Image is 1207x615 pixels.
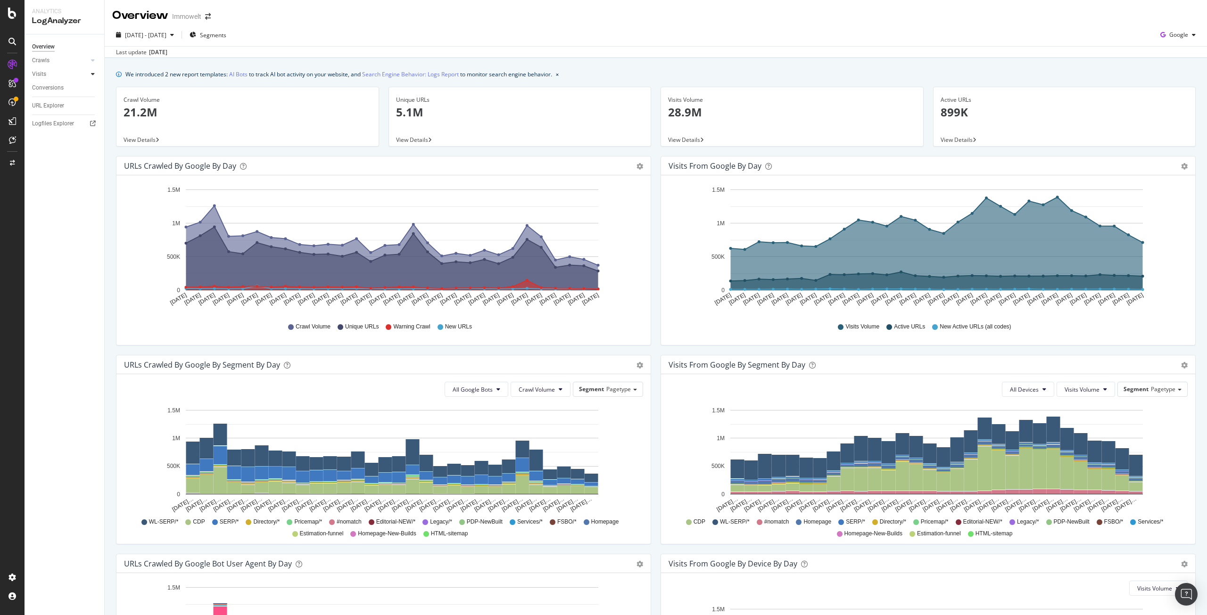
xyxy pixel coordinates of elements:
span: Homepage-New-Builds [358,530,416,538]
text: [DATE] [856,292,875,306]
text: [DATE] [339,292,358,306]
div: gear [637,561,643,567]
text: [DATE] [425,292,444,306]
span: Pricemap/* [921,518,949,526]
a: Visits [32,69,88,79]
div: URLs Crawled by Google bot User Agent By Day [124,559,292,568]
text: 1.5M [167,584,180,591]
text: [DATE] [742,292,761,306]
svg: A chart. [669,183,1184,314]
span: Pricemap/* [294,518,322,526]
text: [DATE] [870,292,889,306]
button: Segments [186,27,230,42]
text: [DATE] [183,292,202,306]
text: [DATE] [553,292,571,306]
span: Segment [1124,385,1149,393]
div: Visits Volume [668,96,916,104]
span: Segments [200,31,226,39]
text: [DATE] [297,292,316,306]
text: [DATE] [1069,292,1088,306]
span: All Google Bots [453,385,493,394]
text: [DATE] [799,292,818,306]
a: URL Explorer [32,101,98,111]
text: 1M [172,220,180,227]
div: Logfiles Explorer [32,119,74,129]
text: [DATE] [282,292,301,306]
span: FSBO/* [557,518,577,526]
div: URLs Crawled by Google By Segment By Day [124,360,280,369]
div: A chart. [124,183,640,314]
span: Editorial-NEW/* [376,518,415,526]
div: LogAnalyzer [32,16,97,26]
span: View Details [668,136,700,144]
text: 1.5M [712,407,725,414]
span: CDP [193,518,205,526]
button: close banner [554,67,561,81]
a: AI Bots [229,69,248,79]
text: [DATE] [827,292,846,306]
text: [DATE] [1012,292,1031,306]
span: Estimation-funnel [917,530,961,538]
text: 1.5M [167,187,180,193]
text: [DATE] [254,292,273,306]
button: [DATE] - [DATE] [112,27,178,42]
span: Google [1169,31,1188,39]
div: Crawl Volume [124,96,372,104]
span: Homepage-New-Builds [844,530,902,538]
text: [DATE] [770,292,789,306]
text: [DATE] [1026,292,1045,306]
div: Unique URLs [396,96,644,104]
text: [DATE] [538,292,557,306]
span: WL-SERP/* [720,518,750,526]
svg: A chart. [669,404,1184,514]
div: gear [637,362,643,369]
div: Active URLs [941,96,1189,104]
a: Conversions [32,83,98,93]
text: [DATE] [1111,292,1130,306]
span: View Details [124,136,156,144]
text: [DATE] [813,292,832,306]
span: SERP/* [220,518,239,526]
span: View Details [396,136,428,144]
text: [DATE] [311,292,330,306]
text: 1.5M [712,187,725,193]
text: [DATE] [212,292,231,306]
button: Visits Volume [1129,581,1188,596]
text: [DATE] [842,292,860,306]
svg: A chart. [124,404,640,514]
span: Directory/* [253,518,280,526]
text: [DATE] [354,292,372,306]
text: [DATE] [1125,292,1144,306]
a: Search Engine Behavior: Logs Report [362,69,459,79]
a: Crawls [32,56,88,66]
text: [DATE] [226,292,245,306]
span: FSBO/* [1104,518,1124,526]
text: [DATE] [984,292,1002,306]
text: 1M [717,220,725,227]
text: [DATE] [1097,292,1116,306]
text: [DATE] [524,292,543,306]
text: 0 [721,491,725,498]
button: Google [1157,27,1199,42]
div: Overview [32,42,55,52]
text: [DATE] [368,292,387,306]
button: Visits Volume [1057,382,1115,397]
text: [DATE] [756,292,775,306]
text: [DATE] [453,292,472,306]
span: [DATE] - [DATE] [125,31,166,39]
span: WL-SERP/* [149,518,179,526]
text: 500K [711,463,725,470]
span: Services/* [1138,518,1163,526]
div: gear [1181,561,1188,567]
span: Legacy/* [1017,518,1039,526]
span: Crawl Volume [519,385,555,394]
span: Crawl Volume [296,323,331,331]
span: Visits Volume [845,323,879,331]
span: Services/* [517,518,543,526]
span: #nomatch [764,518,789,526]
div: [DATE] [149,48,167,57]
text: [DATE] [467,292,486,306]
span: Warning Crawl [393,323,430,331]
